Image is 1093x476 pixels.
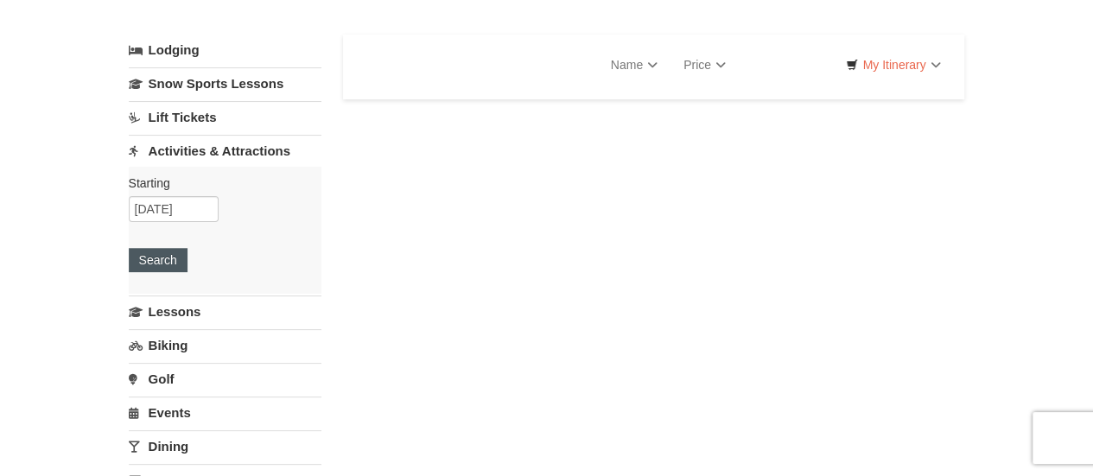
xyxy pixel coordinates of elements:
label: Starting [129,175,308,192]
button: Search [129,248,187,272]
a: Price [670,48,739,82]
a: Events [129,397,321,428]
a: Lift Tickets [129,101,321,133]
a: Golf [129,363,321,395]
a: My Itinerary [835,52,951,78]
a: Biking [129,329,321,361]
a: Activities & Attractions [129,135,321,167]
a: Name [598,48,670,82]
a: Lessons [129,295,321,327]
a: Lodging [129,35,321,66]
a: Snow Sports Lessons [129,67,321,99]
a: Dining [129,430,321,462]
